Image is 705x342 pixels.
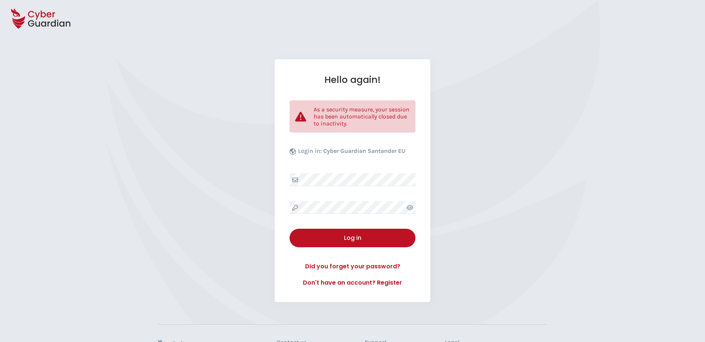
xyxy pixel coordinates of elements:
b: Cyber Guardian Santander EU [323,147,405,154]
a: Did you forget your password? [290,262,415,271]
p: Login in: [298,147,405,158]
button: Log in [290,229,415,247]
p: As a security measure, your session has been automatically closed due to inactivity. [314,106,410,127]
a: Don't have an account? Register [290,278,415,287]
h1: Hello again! [290,74,415,85]
div: Log in [295,234,410,242]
